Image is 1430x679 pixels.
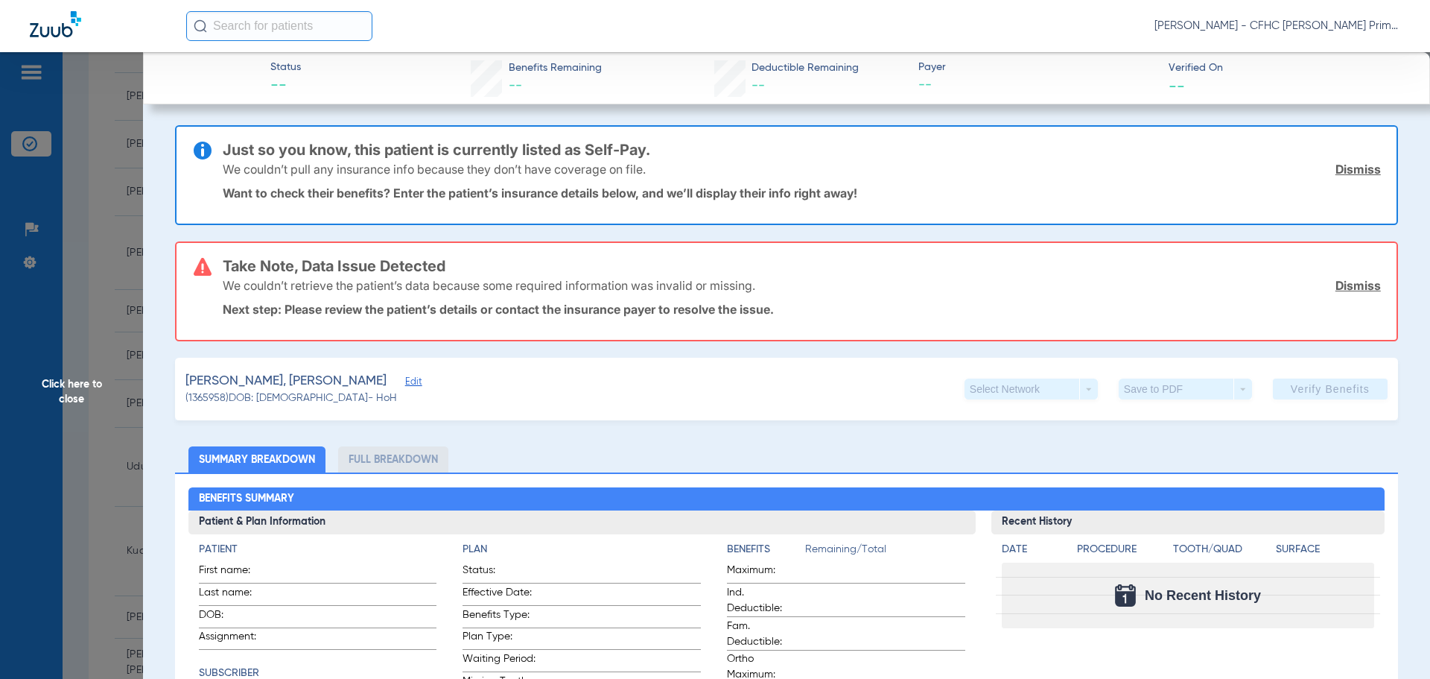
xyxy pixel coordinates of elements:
span: Benefits Remaining [509,60,602,76]
span: No Recent History [1145,588,1261,603]
app-breakdown-title: Date [1002,542,1064,563]
h2: Benefits Summary [188,487,1385,511]
iframe: Chat Widget [1356,607,1430,679]
span: (1365958) DOB: [DEMOGRAPHIC_DATA] - HoH [185,391,397,406]
span: DOB: [199,607,272,628]
span: Benefits Type: [463,607,536,628]
app-breakdown-title: Surface [1276,542,1374,563]
span: Deductible Remaining [751,60,859,76]
span: First name: [199,563,272,583]
span: Status [270,60,301,75]
span: -- [751,79,765,92]
span: Assignment: [199,629,272,649]
span: Plan Type: [463,629,536,649]
p: Want to check their benefits? Enter the patient’s insurance details below, and we’ll display thei... [223,186,1381,200]
span: Maximum: [727,563,800,583]
span: Ind. Deductible: [727,585,800,616]
h4: Surface [1276,542,1374,558]
img: error-icon [194,258,212,276]
a: Dismiss [1335,278,1381,293]
span: Payer [918,60,1156,75]
h3: Just so you know, this patient is currently listed as Self-Pay. [223,142,1381,157]
p: Next step: Please review the patient’s details or contact the insurance payer to resolve the issue. [223,302,1381,317]
span: Fam. Deductible: [727,619,800,650]
span: [PERSON_NAME] - CFHC [PERSON_NAME] Primary Care Dental [1154,19,1400,34]
input: Search for patients [186,11,372,41]
h4: Benefits [727,542,805,558]
app-breakdown-title: Tooth/Quad [1173,542,1271,563]
span: [PERSON_NAME], [PERSON_NAME] [185,372,387,391]
span: -- [918,76,1156,95]
p: We couldn’t retrieve the patient’s data because some required information was invalid or missing. [223,278,755,293]
span: -- [1169,78,1185,93]
li: Summary Breakdown [188,446,325,473]
p: We couldn’t pull any insurance info because they don’t have coverage on file. [223,162,646,177]
span: -- [509,79,522,92]
h3: Take Note, Data Issue Detected [223,259,1381,274]
span: -- [270,76,301,97]
a: Dismiss [1335,162,1381,177]
span: Status: [463,563,536,583]
h4: Date [1002,542,1064,558]
app-breakdown-title: Benefits [727,542,805,563]
img: Zuub Logo [30,11,81,37]
img: Search Icon [194,19,207,33]
span: Waiting Period: [463,651,536,672]
span: Remaining/Total [805,542,965,563]
h4: Tooth/Quad [1173,542,1271,558]
img: info-icon [194,142,212,160]
h3: Patient & Plan Information [188,511,976,534]
img: Calendar [1115,584,1136,607]
li: Full Breakdown [338,446,448,473]
span: Verified On [1169,60,1406,76]
app-breakdown-title: Procedure [1077,542,1168,563]
span: Last name: [199,585,272,605]
h4: Procedure [1077,542,1168,558]
span: Edit [405,376,419,391]
span: Effective Date: [463,585,536,605]
h3: Recent History [991,511,1385,534]
h4: Plan [463,542,701,558]
h4: Patient [199,542,437,558]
